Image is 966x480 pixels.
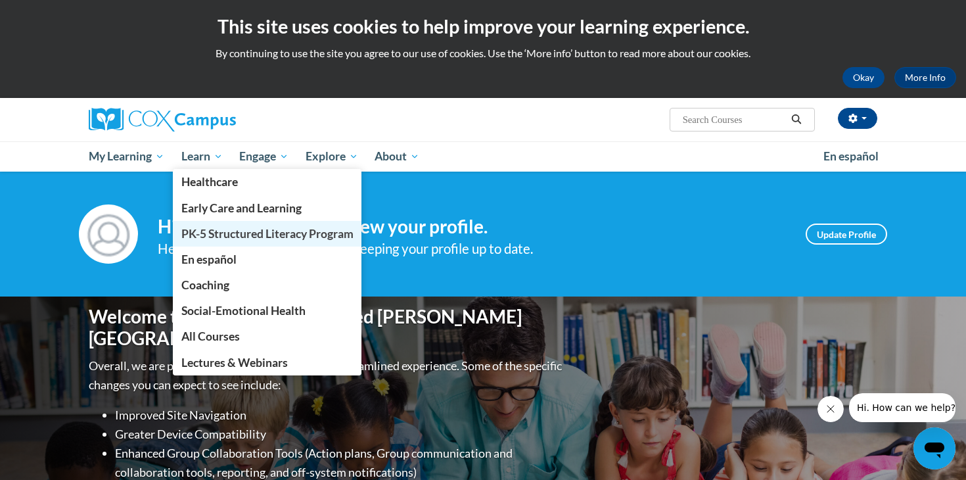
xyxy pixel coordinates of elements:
span: Engage [239,149,288,164]
a: About [367,141,428,172]
span: En español [823,149,879,163]
span: All Courses [181,329,240,343]
a: Explore [297,141,367,172]
button: Okay [842,67,885,88]
a: My Learning [80,141,173,172]
iframe: Button to launch messaging window [913,427,955,469]
span: About [375,149,419,164]
img: Cox Campus [89,108,236,132]
div: Help improve your experience by keeping your profile up to date. [158,238,786,260]
span: Early Care and Learning [181,201,302,215]
h2: This site uses cookies to help improve your learning experience. [10,13,956,39]
span: Learn [181,149,223,164]
a: Learn [173,141,231,172]
a: Engage [231,141,297,172]
span: Explore [306,149,358,164]
span: PK-5 Structured Literacy Program [181,227,354,241]
li: Greater Device Compatibility [115,425,565,444]
span: Social-Emotional Health [181,304,306,318]
a: All Courses [173,324,362,349]
button: Account Settings [838,108,877,129]
a: Update Profile [806,224,887,245]
a: More Info [894,67,956,88]
p: Overall, we are proud to provide you with a more streamlined experience. Some of the specific cha... [89,356,565,395]
iframe: Close message [817,396,844,422]
a: Early Care and Learning [173,195,362,221]
span: Healthcare [181,175,238,189]
span: Lectures & Webinars [181,356,288,370]
button: Search [787,112,806,128]
span: En español [181,252,237,266]
a: En español [173,247,362,272]
p: By continuing to use the site you agree to our use of cookies. Use the ‘More info’ button to read... [10,46,956,60]
h4: Hi ! Take a minute to review your profile. [158,216,786,238]
a: Lectures & Webinars [173,350,362,375]
span: Coaching [181,278,229,292]
a: Cox Campus [89,108,338,132]
img: Profile Image [79,204,138,264]
iframe: Message from company [849,393,955,422]
h1: Welcome to the new and improved [PERSON_NAME][GEOGRAPHIC_DATA] [89,306,565,350]
a: Coaching [173,272,362,298]
div: Main menu [69,141,897,172]
li: Improved Site Navigation [115,406,565,425]
a: En español [815,143,887,170]
input: Search Courses [681,112,787,128]
span: My Learning [89,149,164,164]
a: PK-5 Structured Literacy Program [173,221,362,247]
a: Social-Emotional Health [173,298,362,324]
a: Healthcare [173,169,362,195]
